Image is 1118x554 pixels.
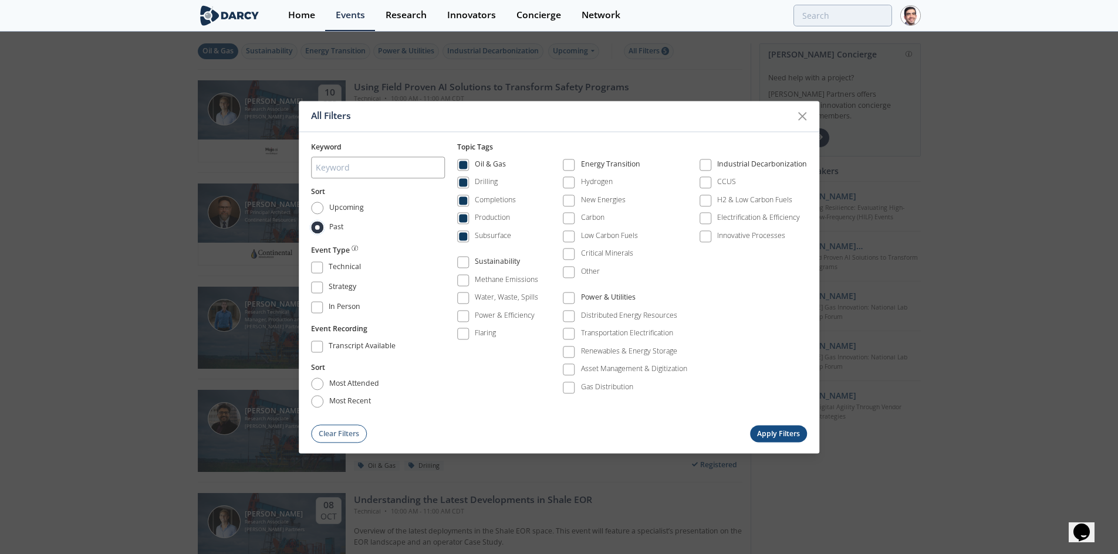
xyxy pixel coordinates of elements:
input: Upcoming [311,202,323,214]
div: Drilling [475,177,498,188]
div: Oil & Gas [475,159,506,173]
span: Sort [311,187,325,197]
div: Home [288,11,315,20]
span: Upcoming [329,202,364,213]
div: Concierge [516,11,561,20]
span: Sort [311,363,325,373]
div: H2 & Low Carbon Fuels [717,195,792,205]
span: most attended [329,378,379,389]
button: Sort [311,363,325,373]
button: Clear Filters [311,425,367,443]
div: Power & Utilities [581,293,636,307]
img: information.svg [352,245,358,251]
span: Topic Tags [457,142,493,152]
div: CCUS [717,177,736,188]
span: Event Type [311,245,350,256]
div: All Filters [311,105,791,127]
div: Innovators [447,11,496,20]
div: New Energies [581,195,626,205]
div: Methane Emissions [475,274,538,285]
div: Renewables & Energy Storage [581,346,677,356]
div: Research [386,11,427,20]
input: most recent [311,395,323,407]
div: Carbon [581,213,604,223]
div: Water, Waste, Spills [475,293,538,303]
input: Past [311,222,323,234]
img: logo-wide.svg [198,5,262,26]
button: Event Type [311,245,358,256]
button: Apply Filters [750,426,808,443]
div: Transcript Available [329,341,396,355]
input: most attended [311,378,323,390]
span: Past [329,222,343,233]
div: Sustainability [475,257,520,271]
div: In Person [329,302,360,316]
button: Sort [311,187,325,198]
div: Strategy [329,282,356,296]
div: Hydrogen [581,177,613,188]
button: Event Recording [311,324,367,334]
div: Industrial Decarbonization [717,159,807,173]
div: Technical [329,262,361,276]
div: Production [475,213,510,223]
div: Energy Transition [581,159,640,173]
div: Power & Efficiency [475,310,535,321]
div: Asset Management & Digitization [581,364,687,375]
img: Profile [900,5,921,26]
div: Low Carbon Fuels [581,230,638,241]
div: Other [581,266,600,277]
div: Innovative Processes [717,230,785,241]
div: Events [336,11,365,20]
div: Electrification & Efficiency [717,213,800,223]
div: Distributed Energy Resources [581,310,677,321]
div: Flaring [475,328,496,339]
iframe: chat widget [1069,507,1106,542]
div: Gas Distribution [581,382,633,392]
span: Keyword [311,142,342,152]
div: Network [582,11,620,20]
input: Keyword [311,157,445,179]
div: Critical Minerals [581,249,633,259]
span: most recent [329,396,371,406]
input: Advanced Search [793,5,892,26]
div: Subsurface [475,230,511,241]
div: Completions [475,195,516,205]
div: Transportation Electrification [581,328,673,339]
